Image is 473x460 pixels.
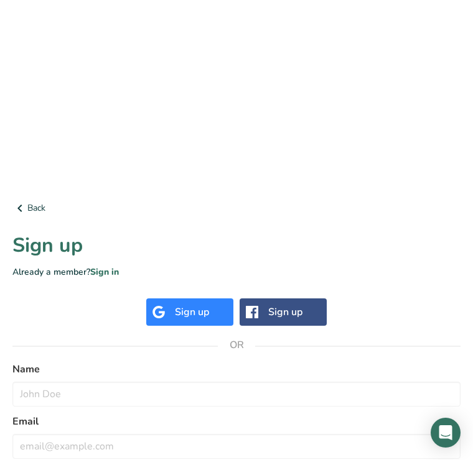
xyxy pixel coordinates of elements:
h1: Sign up [12,231,461,260]
div: Open Intercom Messenger [431,418,461,448]
div: Sign up [175,305,209,320]
a: Back [12,201,461,216]
span: OR [218,326,255,364]
label: Name [12,362,461,377]
input: email@example.com [12,434,461,459]
p: Already a member? [12,265,461,278]
label: Email [12,414,461,429]
div: Sign up [268,305,302,320]
input: John Doe [12,382,461,407]
a: Sign in [90,266,119,278]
